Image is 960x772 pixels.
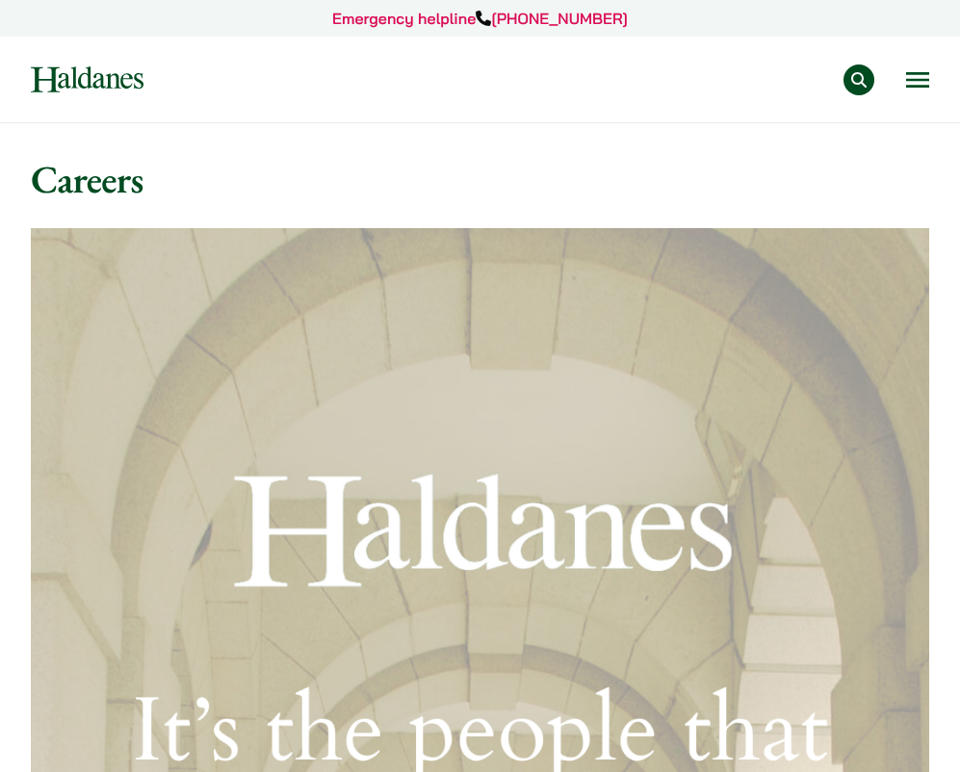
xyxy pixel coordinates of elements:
[31,156,929,202] h1: Careers
[906,72,929,88] button: Open menu
[332,9,628,28] a: Emergency helpline[PHONE_NUMBER]
[843,64,874,95] button: Search
[31,66,143,92] img: Logo of Haldanes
